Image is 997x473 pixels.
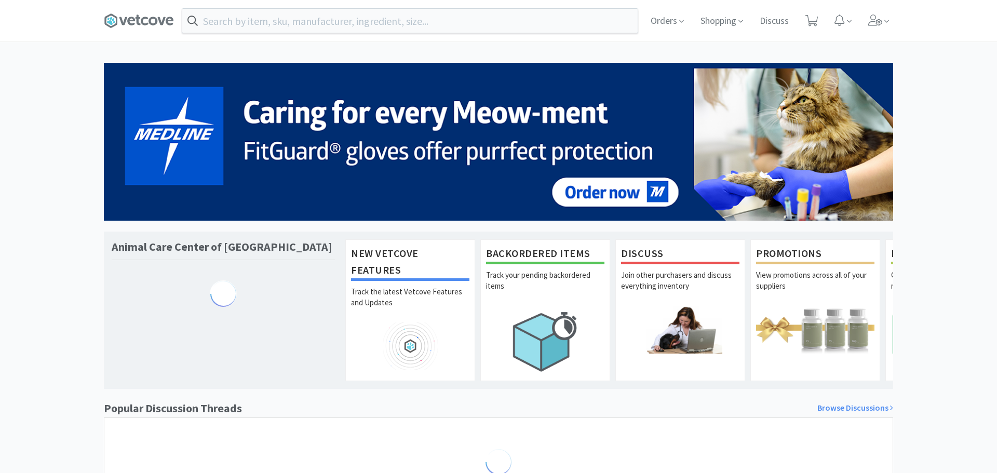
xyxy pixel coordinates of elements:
img: hero_discuss.png [621,306,739,353]
a: Discuss [756,17,793,26]
a: PromotionsView promotions across all of your suppliers [750,239,880,381]
p: Track the latest Vetcove Features and Updates [351,286,469,322]
img: hero_feature_roadmap.png [351,322,469,370]
img: 5b85490d2c9a43ef9873369d65f5cc4c_481.png [104,63,893,221]
h1: Animal Care Center of [GEOGRAPHIC_DATA] [112,239,332,254]
a: Backordered ItemsTrack your pending backordered items [480,239,610,381]
img: hero_promotions.png [756,306,874,353]
a: New Vetcove FeaturesTrack the latest Vetcove Features and Updates [345,239,475,381]
p: Join other purchasers and discuss everything inventory [621,269,739,306]
h1: Discuss [621,245,739,264]
h1: Popular Discussion Threads [104,399,242,417]
input: Search by item, sku, manufacturer, ingredient, size... [182,9,638,33]
img: hero_backorders.png [486,306,604,377]
a: DiscussJoin other purchasers and discuss everything inventory [615,239,745,381]
a: Browse Discussions [817,401,893,415]
p: View promotions across all of your suppliers [756,269,874,306]
h1: Backordered Items [486,245,604,264]
p: Track your pending backordered items [486,269,604,306]
h1: New Vetcove Features [351,245,469,281]
h1: Promotions [756,245,874,264]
